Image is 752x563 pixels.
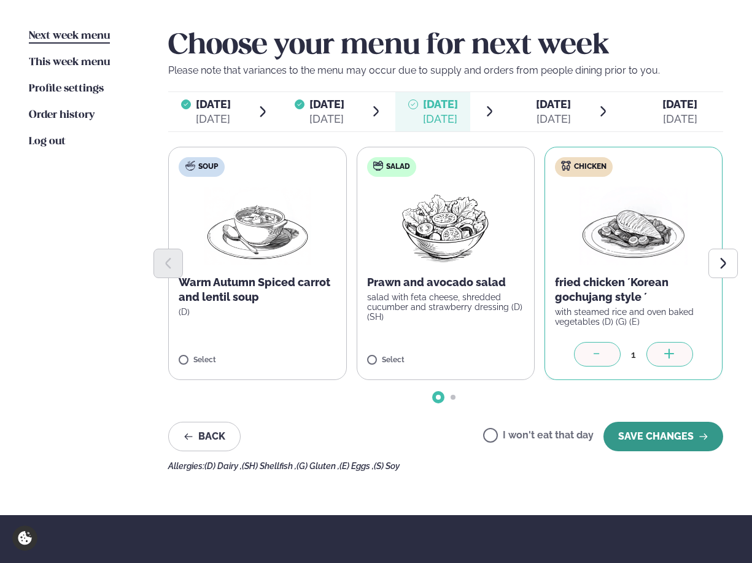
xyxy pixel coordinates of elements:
img: chicken.svg [561,161,571,171]
div: Allergies: [168,461,723,471]
span: [DATE] [196,98,231,111]
span: [DATE] [309,98,344,111]
div: [DATE] [309,112,344,126]
span: Soup [198,162,218,172]
img: Soup.png [204,187,312,265]
button: Next slide [708,249,738,278]
span: Chicken [574,162,607,172]
span: [DATE] [662,98,697,111]
span: Log out [29,136,66,147]
div: [DATE] [423,112,458,126]
img: soup.svg [185,161,195,171]
span: Profile settings [29,83,104,94]
p: (D) [179,307,336,317]
p: Prawn and avocado salad [367,275,524,290]
a: Next week menu [29,29,110,44]
p: salad with feta cheese, shredded cucumber and strawberry dressing (D) (SH) [367,292,524,322]
span: Order history [29,110,95,120]
a: Log out [29,134,66,149]
span: Go to slide 1 [436,395,441,400]
span: Next week menu [29,31,110,41]
img: salad.svg [373,161,383,171]
a: Order history [29,108,95,123]
div: 1 [621,348,646,362]
span: (G) Gluten , [297,461,339,471]
img: Salad.png [391,187,500,265]
a: Profile settings [29,82,104,96]
button: SAVE CHANGES [603,422,723,451]
a: This week menu [29,55,110,70]
span: (D) Dairy , [204,461,242,471]
span: (SH) Shellfish , [242,461,297,471]
p: Please note that variances to the menu may occur due to supply and orders from people dining prio... [168,63,723,78]
img: Chicken-breast.png [580,187,688,265]
span: (E) Eggs , [339,461,374,471]
span: [DATE] [423,98,458,111]
button: Previous slide [153,249,183,278]
p: fried chicken ´Korean gochujang style ´ [555,275,712,305]
span: Salad [386,162,410,172]
button: Back [168,422,241,451]
h2: Choose your menu for next week [168,29,723,63]
p: Warm Autumn Spiced carrot and lentil soup [179,275,336,305]
div: [DATE] [196,112,231,126]
a: Cookie settings [12,526,37,551]
span: Go to slide 2 [451,395,455,400]
span: [DATE] [536,98,571,111]
span: This week menu [29,57,110,68]
div: [DATE] [662,112,697,126]
span: (S) Soy [374,461,400,471]
div: [DATE] [536,112,571,126]
p: with steamed rice and oven baked vegetables (D) (G) (E) [555,307,712,327]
